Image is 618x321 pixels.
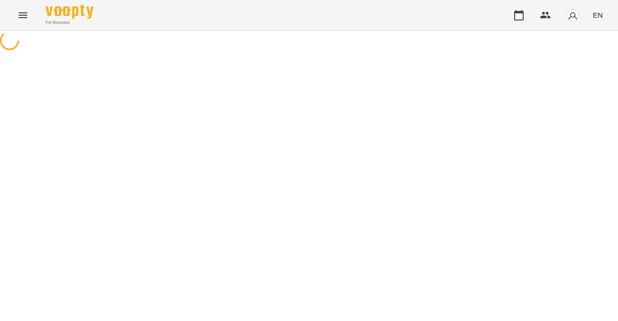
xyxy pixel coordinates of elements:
img: avatar_s.png [566,9,579,22]
span: For Business [46,20,93,26]
span: EN [593,10,603,20]
img: Voopty Logo [46,5,93,19]
button: EN [589,6,607,24]
button: Menu [11,4,34,27]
